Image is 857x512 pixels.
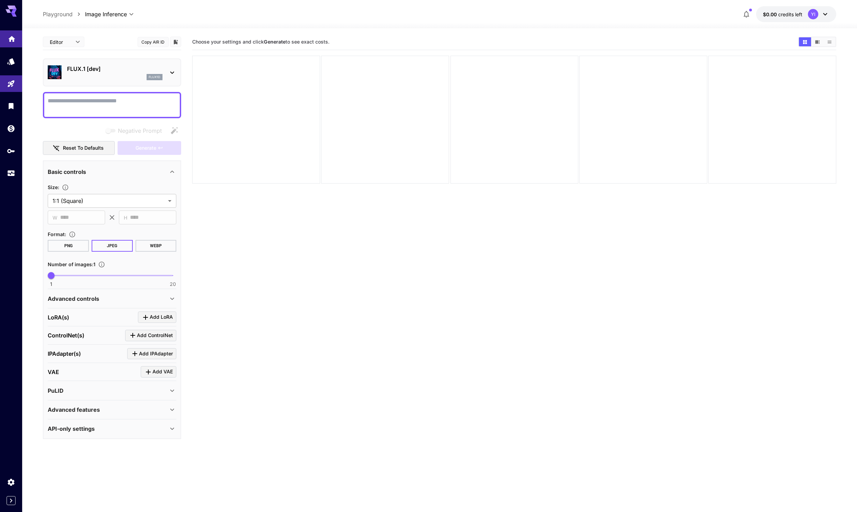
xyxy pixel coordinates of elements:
[7,169,15,178] div: Usage
[48,231,66,237] span: Format :
[118,127,162,135] span: Negative Prompt
[50,281,52,288] span: 1
[48,387,64,395] p: PuLID
[48,406,100,414] p: Advanced features
[7,124,15,133] div: Wallet
[778,11,802,17] span: credits left
[138,311,176,323] button: Click to add LoRA
[48,368,59,376] p: VAE
[7,102,15,110] div: Library
[7,80,15,88] div: Playground
[48,425,95,433] p: API-only settings
[7,57,15,66] div: Models
[127,348,176,360] button: Click to add IPAdapter
[48,382,176,399] div: PuLID
[138,37,169,47] button: Copy AIR ID
[125,330,176,341] button: Click to add ControlNet
[53,214,57,222] span: W
[7,147,15,155] div: API Keys
[823,37,836,46] button: Show images in list view
[763,11,778,17] span: $0.00
[48,164,176,180] div: Basic controls
[48,261,95,267] span: Number of images : 1
[66,231,78,238] button: Choose the file format for the output image.
[59,184,72,191] button: Adjust the dimensions of the generated image by specifying its width and height in pixels, or sel...
[139,350,173,358] span: Add IPAdapter
[92,240,133,252] button: JPEG
[48,240,89,252] button: PNG
[48,313,69,322] p: LoRA(s)
[170,281,176,288] span: 20
[141,366,176,378] button: Click to add VAE
[48,420,176,437] div: API-only settings
[48,168,86,176] p: Basic controls
[43,10,85,18] nav: breadcrumb
[7,478,15,486] div: Settings
[756,6,836,22] button: $0.00YI
[124,214,127,222] span: H
[48,350,81,358] p: IPAdapter(s)
[43,10,73,18] a: Playground
[149,75,160,80] p: flux1d
[192,39,329,45] span: Choose your settings and click to see exact costs.
[264,39,286,45] b: Generate
[137,331,173,340] span: Add ControlNet
[811,37,823,46] button: Show images in video view
[48,62,176,83] div: FLUX.1 [dev]flux1d
[53,197,165,205] span: 1:1 (Square)
[48,331,84,339] p: ControlNet(s)
[763,11,802,18] div: $0.00
[85,10,127,18] span: Image Inference
[48,290,176,307] div: Advanced controls
[150,313,173,322] span: Add LoRA
[7,496,16,505] button: Expand sidebar
[48,184,59,190] span: Size :
[50,38,71,46] span: Editor
[48,295,99,303] p: Advanced controls
[67,65,162,73] p: FLUX.1 [dev]
[173,38,179,46] button: Add to library
[808,9,818,19] div: YI
[152,367,173,376] span: Add VAE
[95,261,108,268] button: Specify how many images to generate in a single request. Each image generation will be charged se...
[48,401,176,418] div: Advanced features
[8,32,16,41] div: Home
[136,240,177,252] button: WEBP
[799,37,811,46] button: Show images in grid view
[104,126,167,135] span: Negative prompts are not compatible with the selected model.
[798,37,836,47] div: Show images in grid viewShow images in video viewShow images in list view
